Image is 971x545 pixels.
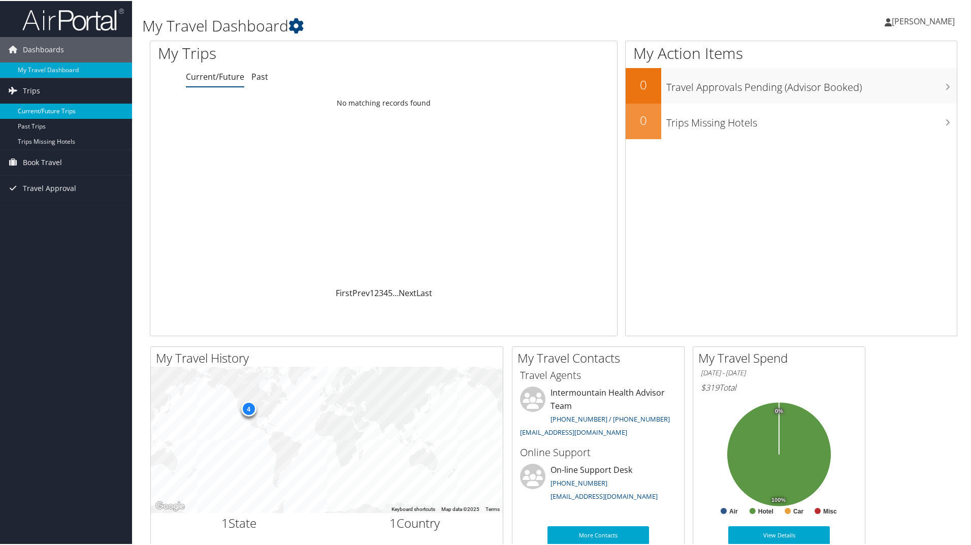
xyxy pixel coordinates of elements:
span: … [393,286,399,298]
a: [EMAIL_ADDRESS][DOMAIN_NAME] [551,491,658,500]
h2: Country [335,514,496,531]
a: [EMAIL_ADDRESS][DOMAIN_NAME] [520,427,627,436]
h2: 0 [626,111,661,128]
h2: State [158,514,319,531]
h3: Online Support [520,444,676,459]
h6: Total [701,381,857,392]
span: Book Travel [23,149,62,174]
h2: My Travel Spend [698,348,865,366]
img: Google [153,499,187,512]
a: 1 [370,286,374,298]
a: 5 [388,286,393,298]
tspan: 100% [771,496,786,502]
a: Terms (opens in new tab) [485,505,500,511]
a: 0Travel Approvals Pending (Advisor Booked) [626,67,957,103]
text: Air [729,507,738,514]
td: No matching records found [150,93,617,111]
span: Travel Approval [23,175,76,200]
img: airportal-logo.png [22,7,124,30]
h6: [DATE] - [DATE] [701,367,857,377]
a: Past [251,70,268,81]
a: Open this area in Google Maps (opens a new window) [153,499,187,512]
tspan: 0% [775,407,783,413]
h2: 0 [626,75,661,92]
span: [PERSON_NAME] [892,15,955,26]
h3: Travel Approvals Pending (Advisor Booked) [666,74,957,93]
h2: My Travel History [156,348,503,366]
span: $319 [701,381,719,392]
a: 4 [383,286,388,298]
a: 0Trips Missing Hotels [626,103,957,138]
a: [PERSON_NAME] [885,5,965,36]
text: Car [793,507,803,514]
h1: My Trips [158,42,415,63]
span: Dashboards [23,36,64,61]
h3: Travel Agents [520,367,676,381]
text: Hotel [758,507,773,514]
h1: My Action Items [626,42,957,63]
a: Last [416,286,432,298]
span: 1 [221,514,229,530]
span: 1 [390,514,397,530]
a: More Contacts [547,525,649,543]
a: Current/Future [186,70,244,81]
div: 4 [241,400,256,415]
a: First [336,286,352,298]
a: Prev [352,286,370,298]
button: Keyboard shortcuts [392,505,435,512]
a: Next [399,286,416,298]
text: Misc [823,507,837,514]
li: On-line Support Desk [515,463,682,504]
a: [PHONE_NUMBER] [551,477,607,487]
span: Trips [23,77,40,103]
a: 3 [379,286,383,298]
li: Intermountain Health Advisor Team [515,386,682,440]
h3: Trips Missing Hotels [666,110,957,129]
span: Map data ©2025 [441,505,479,511]
h2: My Travel Contacts [517,348,684,366]
a: [PHONE_NUMBER] / [PHONE_NUMBER] [551,413,670,423]
a: 2 [374,286,379,298]
a: View Details [728,525,830,543]
h1: My Travel Dashboard [142,14,691,36]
